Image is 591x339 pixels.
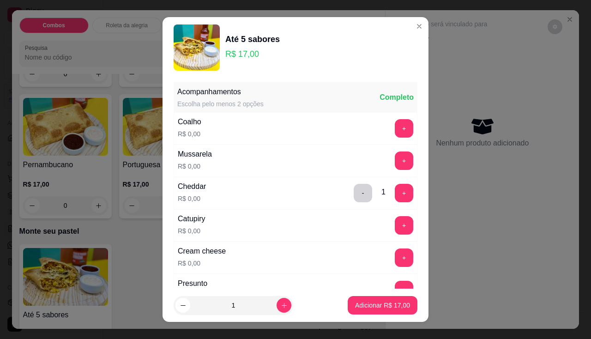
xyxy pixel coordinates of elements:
[178,246,226,257] div: Cream cheese
[225,33,280,46] div: Até 5 sabores
[381,187,386,198] div: 1
[225,48,280,61] p: R$ 17,00
[178,213,205,224] div: Catupiry
[178,226,205,236] p: R$ 0,00
[178,181,206,192] div: Cheddar
[178,259,226,268] p: R$ 0,00
[178,129,201,139] p: R$ 0,00
[395,248,413,267] button: add
[354,184,372,202] button: delete
[395,184,413,202] button: add
[395,281,413,299] button: add
[178,149,212,160] div: Mussarela
[355,301,410,310] p: Adicionar R$ 17,00
[395,216,413,235] button: add
[175,298,190,313] button: decrease-product-quantity
[178,194,206,203] p: R$ 0,00
[178,278,207,289] div: Presunto
[174,24,220,71] img: product-image
[395,119,413,138] button: add
[412,19,427,34] button: Close
[380,92,414,103] div: Completo
[178,116,201,127] div: Coalho
[177,86,264,97] div: Acompanhamentos
[348,296,417,315] button: Adicionar R$ 17,00
[395,151,413,170] button: add
[277,298,291,313] button: increase-product-quantity
[177,99,264,109] div: Escolha pelo menos 2 opções
[178,162,212,171] p: R$ 0,00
